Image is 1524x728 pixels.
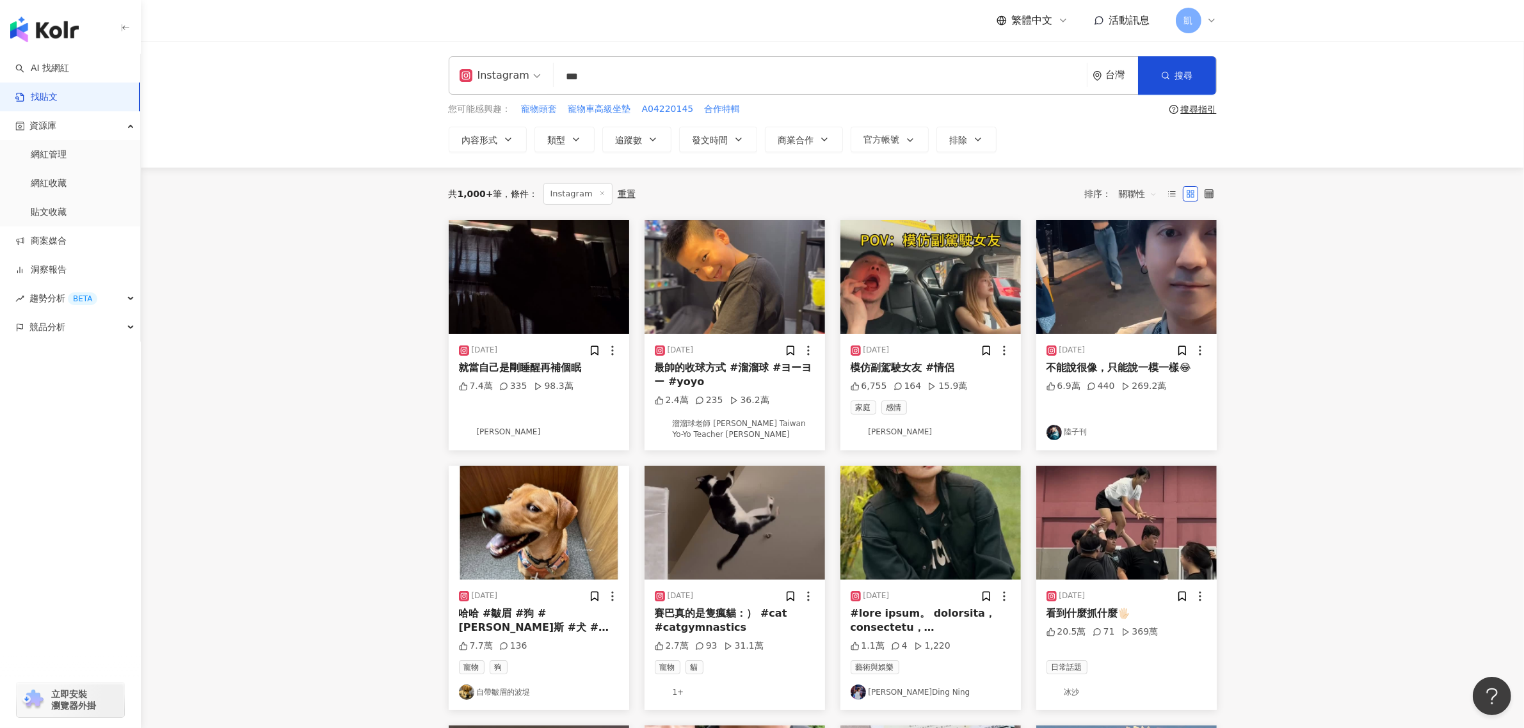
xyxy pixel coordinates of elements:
div: 7.7萬 [459,640,493,653]
button: A04220145 [641,102,694,116]
iframe: Help Scout Beacon - Open [1473,677,1511,715]
div: 4 [891,640,908,653]
div: [DATE] [1059,590,1086,601]
a: KOL Avatar自帶皺眉的波堤 [459,684,619,700]
div: [DATE] [1059,345,1086,356]
a: chrome extension立即安裝 瀏覽器外掛 [17,683,124,717]
div: 台灣 [1106,70,1138,81]
div: post-image [449,466,629,580]
div: 269.2萬 [1121,380,1167,393]
span: 官方帳號 [864,134,900,145]
span: 1,000+ [458,189,493,199]
button: 官方帳號 [851,127,929,152]
button: 商業合作 [765,127,843,152]
span: rise [15,294,24,303]
span: A04220145 [642,103,694,116]
img: post-image [645,220,825,334]
div: 2.7萬 [655,640,689,653]
img: post-image [1036,466,1217,580]
img: KOL Avatar [1047,425,1062,440]
div: 1.1萬 [851,640,885,653]
a: KOL Avatar冰沙 [1047,684,1207,700]
div: 1,220 [914,640,950,653]
span: 寵物車高級坐墊 [568,103,631,116]
span: 日常話題 [1047,660,1087,674]
a: 網紅收藏 [31,177,67,190]
div: 369萬 [1121,626,1159,638]
a: KOL Avatar[PERSON_NAME] [459,425,619,440]
span: 狗 [490,660,508,674]
span: 條件 ： [502,189,538,199]
button: 寵物車高級坐墊 [568,102,632,116]
img: post-image [840,466,1021,580]
button: 合作特輯 [703,102,741,116]
div: 模仿副駕駛女友 #情侶 [851,361,1011,375]
img: KOL Avatar [459,684,474,700]
div: 重置 [618,189,636,199]
div: 31.1萬 [724,640,764,653]
div: 哈哈 #皺眉 #狗 #[PERSON_NAME]斯 #犬 #毛小孩 #迷因 #梗圖 #frown #dog #mixdog #doglover #furbaby #instadog #dogso... [459,606,619,635]
div: 排序： [1085,184,1164,204]
img: KOL Avatar [655,422,670,437]
div: BETA [68,292,97,305]
div: 235 [695,394,723,407]
div: #lore ipsum。 dolorsita，consectetu，adipiscingelitseddoeius。 temporincididunt，utl 「etdo」magnaaliqua... [851,606,1011,635]
div: 不能說很像，只能說一模一樣😂 [1047,361,1207,375]
img: KOL Avatar [1047,684,1062,700]
span: 競品分析 [29,313,65,342]
div: 6,755 [851,380,887,393]
span: environment [1093,71,1102,81]
img: post-image [1036,220,1217,334]
a: KOL Avatar1+ [655,684,815,700]
img: post-image [645,466,825,580]
div: 93 [695,640,718,653]
div: [DATE] [863,590,890,601]
img: post-image [449,220,629,334]
div: 共 筆 [449,189,502,199]
span: 資源庫 [29,111,56,140]
button: 發文時間 [679,127,757,152]
img: KOL Avatar [459,425,474,440]
img: KOL Avatar [655,684,670,700]
div: 最帥的收球方式 #溜溜球 #ヨーヨー #yoyo [655,361,815,390]
a: KOL Avatar[PERSON_NAME]Ding Ning [851,684,1011,700]
span: 活動訊息 [1109,14,1150,26]
span: 排除 [950,135,968,145]
span: 內容形式 [462,135,498,145]
div: 164 [894,380,922,393]
img: logo [10,17,79,42]
div: 71 [1093,626,1115,638]
span: 發文時間 [693,135,728,145]
div: 7.4萬 [459,380,493,393]
span: 合作特輯 [704,103,740,116]
span: 感情 [881,400,907,415]
span: 寵物 [655,660,680,674]
div: 6.9萬 [1047,380,1080,393]
span: 貓 [686,660,703,674]
a: 商案媒合 [15,235,67,248]
div: 搜尋指引 [1181,104,1217,115]
span: 商業合作 [778,135,814,145]
span: 關聯性 [1119,184,1157,204]
div: Instagram [460,65,529,86]
span: 寵物頭套 [522,103,557,116]
img: KOL Avatar [851,684,866,700]
a: KOL Avatar溜溜球老師 [PERSON_NAME] Taiwan Yo-Yo Teacher [PERSON_NAME] [655,418,815,440]
span: 類型 [548,135,566,145]
span: 繁體中文 [1012,13,1053,28]
span: Instagram [543,183,613,205]
img: KOL Avatar [851,425,866,440]
img: post-image [840,220,1021,334]
span: 趨勢分析 [29,284,97,313]
button: 搜尋 [1138,56,1216,95]
div: 20.5萬 [1047,626,1086,638]
span: 凱 [1184,13,1193,28]
span: 搜尋 [1175,70,1193,81]
div: [DATE] [863,345,890,356]
a: 洞察報告 [15,264,67,276]
div: 98.3萬 [534,380,574,393]
a: 網紅管理 [31,148,67,161]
